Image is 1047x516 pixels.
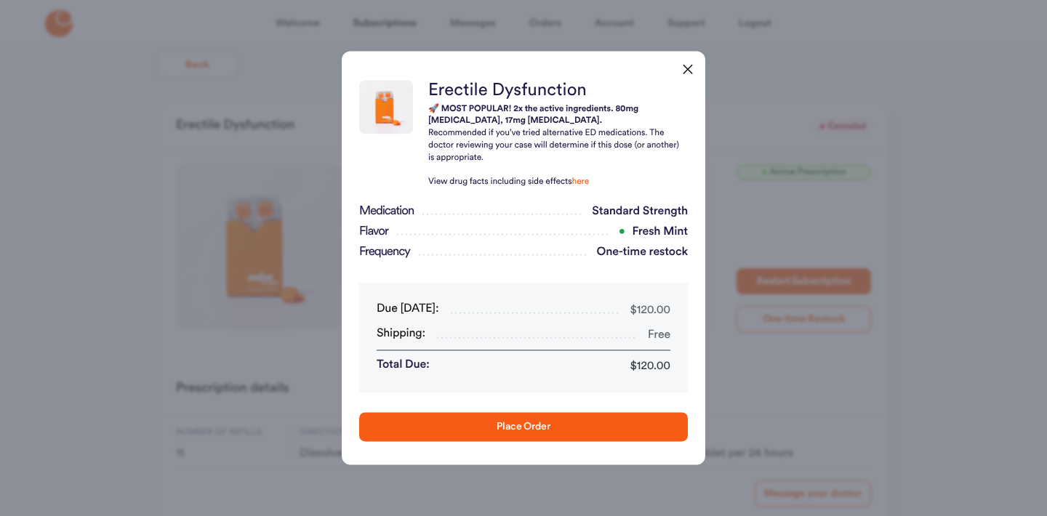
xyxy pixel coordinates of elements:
div: Free [648,326,670,344]
span: • [619,227,625,238]
div: $120.00 [630,357,671,376]
p: View drug facts including side effects [428,177,682,189]
div: Standard Strength [583,203,688,221]
button: Place Order [359,413,688,442]
img: Medication image [359,80,413,134]
h2: Erectile Dysfunction [428,78,682,103]
strong: 🚀 MOST POPULAR! 2x the active ingredients. 80mg [MEDICAL_DATA], 17mg [MEDICAL_DATA]. [428,105,638,126]
span: Frequency [359,244,410,261]
span: Total Due: [377,357,430,376]
div: One-time restock [588,244,688,262]
span: Medication [359,203,414,220]
p: Recommended if you’ve tried alternative ED medications. The doctor reviewing your case will deter... [428,128,682,164]
span: Place Order [497,422,550,432]
div: $120.00 [630,301,671,320]
span: Due [DATE]: [377,301,439,320]
span: Flavor [359,224,388,241]
span: Fresh Mint [619,227,688,238]
span: Shipping: [377,326,425,344]
a: here [572,178,590,187]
